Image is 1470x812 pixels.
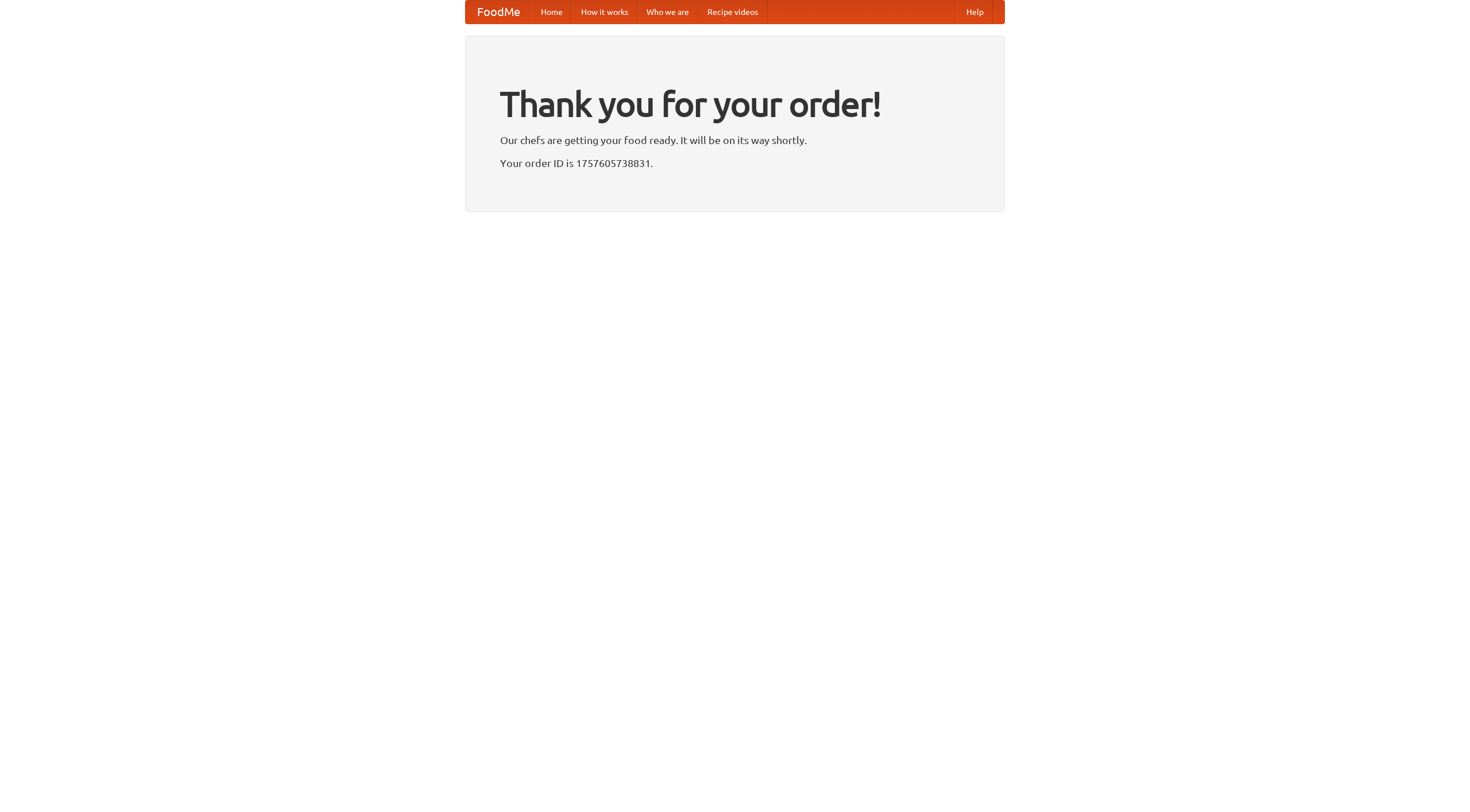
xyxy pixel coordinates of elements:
a: Help [957,1,993,24]
p: Our chefs are getting your food ready. It will be on its way shortly. [500,131,970,149]
h1: Thank you for your order! [500,76,970,131]
a: FoodMe [466,1,532,24]
a: Who we are [637,1,698,24]
a: How it works [572,1,637,24]
a: Recipe videos [698,1,767,24]
a: Home [532,1,572,24]
p: Your order ID is 1757605738831. [500,154,970,172]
